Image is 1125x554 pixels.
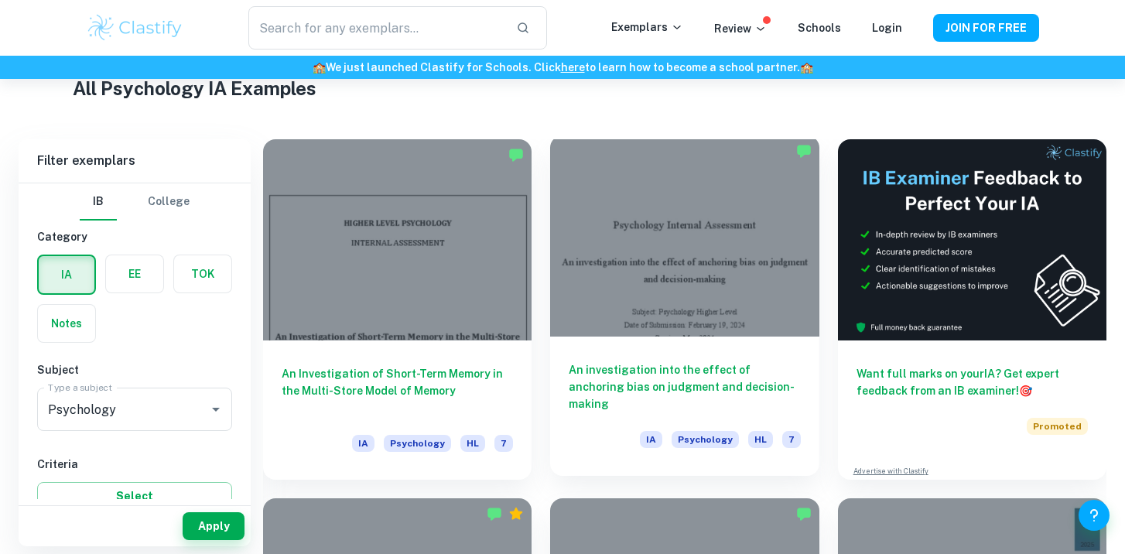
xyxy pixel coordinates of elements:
button: Notes [38,305,95,342]
h6: Category [37,228,232,245]
a: Login [872,22,902,34]
a: An Investigation of Short-Term Memory in the Multi-Store Model of MemoryIAPsychologyHL7 [263,139,532,480]
p: Exemplars [611,19,683,36]
h6: Filter exemplars [19,139,251,183]
h6: Subject [37,361,232,378]
h1: All Psychology IA Examples [73,74,1051,102]
label: Type a subject [48,381,112,394]
input: Search for any exemplars... [248,6,504,50]
button: IB [80,183,117,221]
span: HL [748,431,773,448]
button: College [148,183,190,221]
button: EE [106,255,163,292]
img: Marked [796,506,812,522]
button: Help and Feedback [1079,500,1110,531]
span: Promoted [1027,418,1088,435]
span: 🏫 [313,61,326,74]
span: HL [460,435,485,452]
button: Select [37,482,232,510]
span: 7 [782,431,801,448]
span: IA [640,431,662,448]
button: TOK [174,255,231,292]
span: 7 [494,435,513,452]
span: Psychology [384,435,451,452]
h6: An investigation into the effect of anchoring bias on judgment and decision-making [569,361,800,412]
h6: Want full marks on your IA ? Get expert feedback from an IB examiner! [857,365,1088,399]
img: Marked [796,143,812,159]
button: IA [39,256,94,293]
a: Advertise with Clastify [853,466,928,477]
span: 🎯 [1019,385,1032,397]
div: Premium [508,506,524,522]
h6: We just launched Clastify for Schools. Click to learn how to become a school partner. [3,59,1122,76]
img: Clastify logo [86,12,184,43]
button: JOIN FOR FREE [933,14,1039,42]
button: Apply [183,512,244,540]
span: 🏫 [800,61,813,74]
h6: Criteria [37,456,232,473]
img: Marked [508,147,524,162]
h6: An Investigation of Short-Term Memory in the Multi-Store Model of Memory [282,365,513,416]
img: Marked [487,506,502,522]
a: Want full marks on yourIA? Get expert feedback from an IB examiner!PromotedAdvertise with Clastify [838,139,1106,480]
div: Filter type choice [80,183,190,221]
span: Psychology [672,431,739,448]
a: Schools [798,22,841,34]
a: An investigation into the effect of anchoring bias on judgment and decision-makingIAPsychologyHL7 [550,139,819,480]
span: IA [352,435,374,452]
a: here [561,61,585,74]
img: Thumbnail [838,139,1106,340]
p: Review [714,20,767,37]
button: Open [205,398,227,420]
